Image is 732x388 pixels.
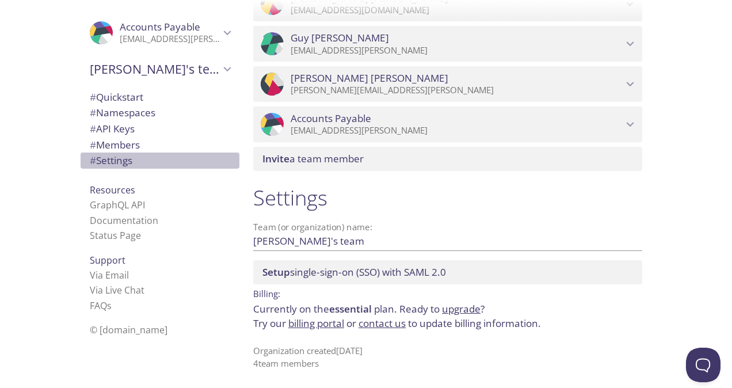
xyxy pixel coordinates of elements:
[90,154,132,167] span: Settings
[81,14,239,52] div: Accounts Payable
[253,260,642,284] div: Setup SSO
[90,90,96,104] span: #
[81,54,239,84] div: Tanya's team
[90,106,155,119] span: Namespaces
[253,345,642,370] p: Organization created [DATE] 4 team member s
[442,302,481,315] a: upgrade
[81,137,239,153] div: Members
[120,20,200,33] span: Accounts Payable
[253,302,642,331] p: Currently on the plan.
[253,284,642,301] p: Billing:
[291,112,371,125] span: Accounts Payable
[90,138,140,151] span: Members
[329,302,372,315] span: essential
[253,26,642,62] div: Guy Lamothe
[90,284,144,296] a: Via Live Chat
[262,152,289,165] span: Invite
[253,66,642,102] div: Olivia De Guzman
[90,106,96,119] span: #
[81,153,239,169] div: Team Settings
[262,265,446,279] span: single-sign-on (SSO) with SAML 2.0
[253,106,642,142] div: Accounts Payable
[90,229,141,242] a: Status Page
[359,317,406,330] a: contact us
[253,223,373,231] label: Team (or organization) name:
[90,299,112,312] a: FAQ
[90,122,96,135] span: #
[262,152,364,165] span: a team member
[262,265,290,279] span: Setup
[90,324,167,336] span: © [DOMAIN_NAME]
[81,121,239,137] div: API Keys
[291,32,389,44] span: Guy [PERSON_NAME]
[90,90,143,104] span: Quickstart
[291,125,623,136] p: [EMAIL_ADDRESS][PERSON_NAME]
[291,85,623,96] p: [PERSON_NAME][EMAIL_ADDRESS][PERSON_NAME]
[90,184,135,196] span: Resources
[291,45,623,56] p: [EMAIL_ADDRESS][PERSON_NAME]
[107,299,112,312] span: s
[90,154,96,167] span: #
[81,89,239,105] div: Quickstart
[90,214,158,227] a: Documentation
[120,33,220,45] p: [EMAIL_ADDRESS][PERSON_NAME]
[288,317,344,330] a: billing portal
[90,199,145,211] a: GraphQL API
[253,147,642,171] div: Invite a team member
[686,348,720,382] iframe: Help Scout Beacon - Open
[253,185,642,211] h1: Settings
[90,254,125,267] span: Support
[81,105,239,121] div: Namespaces
[291,72,448,85] span: [PERSON_NAME] [PERSON_NAME]
[399,302,485,315] span: Ready to ?
[253,317,541,330] span: Try our or to update billing information.
[90,138,96,151] span: #
[90,269,129,282] a: Via Email
[90,61,220,77] span: [PERSON_NAME]'s team
[90,122,135,135] span: API Keys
